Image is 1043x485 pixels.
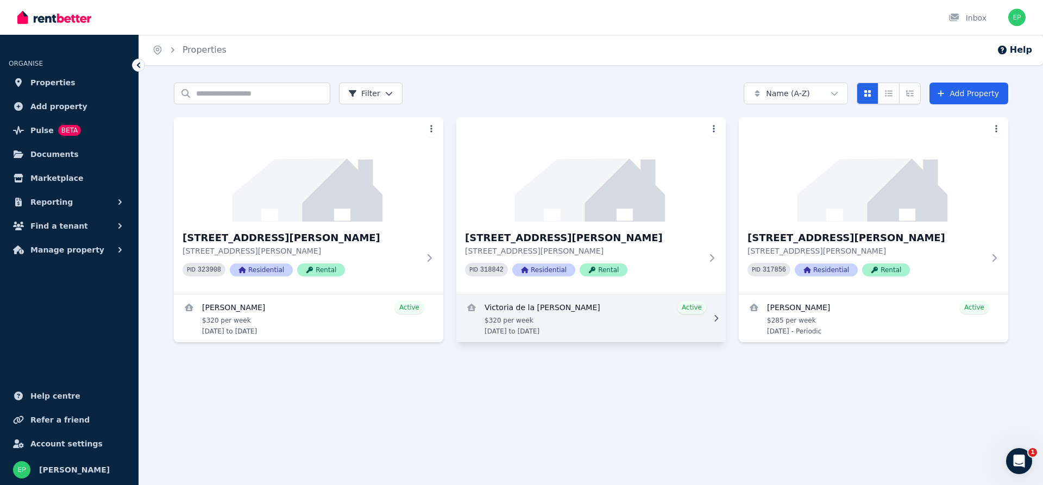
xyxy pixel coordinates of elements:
[747,230,984,245] h3: [STREET_ADDRESS][PERSON_NAME]
[183,245,419,256] p: [STREET_ADDRESS][PERSON_NAME]
[795,263,858,276] span: Residential
[766,88,810,99] span: Name (A-Z)
[9,215,130,237] button: Find a tenant
[512,263,575,276] span: Residential
[230,263,293,276] span: Residential
[480,266,504,274] code: 318842
[9,167,130,189] a: Marketplace
[9,191,130,213] button: Reporting
[9,409,130,431] a: Refer a friend
[1006,448,1032,474] iframe: Intercom live chat
[747,245,984,256] p: [STREET_ADDRESS][PERSON_NAME]
[424,122,439,137] button: More options
[39,463,110,476] span: [PERSON_NAME]
[198,266,221,274] code: 323908
[862,263,910,276] span: Rental
[30,196,73,209] span: Reporting
[465,230,702,245] h3: [STREET_ADDRESS][PERSON_NAME]
[348,88,380,99] span: Filter
[989,122,1004,137] button: More options
[13,461,30,478] img: Emma Plant
[9,60,43,67] span: ORGANISE
[30,148,79,161] span: Documents
[899,83,921,104] button: Expanded list view
[9,72,130,93] a: Properties
[9,433,130,455] a: Account settings
[9,119,130,141] a: PulseBETA
[739,117,1008,294] a: unit 13/8 Morning Close, Port Douglas[STREET_ADDRESS][PERSON_NAME][STREET_ADDRESS][PERSON_NAME]PI...
[174,117,443,222] img: 13 Morning Close, Port Douglas
[948,12,987,23] div: Inbox
[857,83,921,104] div: View options
[58,125,81,136] span: BETA
[174,117,443,294] a: 13 Morning Close, Port Douglas[STREET_ADDRESS][PERSON_NAME][STREET_ADDRESS][PERSON_NAME]PID 32390...
[857,83,878,104] button: Card view
[997,43,1032,56] button: Help
[739,294,1008,342] a: View details for Catalina Muller
[763,266,786,274] code: 317856
[456,117,726,222] img: 13/8 Morning Close, Port Douglas
[187,267,196,273] small: PID
[297,263,345,276] span: Rental
[739,117,1008,222] img: unit 13/8 Morning Close, Port Douglas
[456,294,726,342] a: View details for Victoria de la gracia echeverria Bauer
[878,83,900,104] button: Compact list view
[30,243,104,256] span: Manage property
[744,83,848,104] button: Name (A-Z)
[30,413,90,426] span: Refer a friend
[339,83,403,104] button: Filter
[30,76,76,89] span: Properties
[30,100,87,113] span: Add property
[30,219,88,232] span: Find a tenant
[469,267,478,273] small: PID
[30,124,54,137] span: Pulse
[706,122,721,137] button: More options
[183,230,419,245] h3: [STREET_ADDRESS][PERSON_NAME]
[30,389,80,402] span: Help centre
[183,45,227,55] a: Properties
[139,35,240,65] nav: Breadcrumb
[17,9,91,26] img: RentBetter
[9,239,130,261] button: Manage property
[30,437,103,450] span: Account settings
[9,96,130,117] a: Add property
[9,143,130,165] a: Documents
[929,83,1008,104] a: Add Property
[9,385,130,407] a: Help centre
[456,117,726,294] a: 13/8 Morning Close, Port Douglas[STREET_ADDRESS][PERSON_NAME][STREET_ADDRESS][PERSON_NAME]PID 318...
[465,245,702,256] p: [STREET_ADDRESS][PERSON_NAME]
[30,172,83,185] span: Marketplace
[1028,448,1037,457] span: 1
[580,263,627,276] span: Rental
[1008,9,1026,26] img: Emma Plant
[752,267,761,273] small: PID
[174,294,443,342] a: View details for Gabi Villanueva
